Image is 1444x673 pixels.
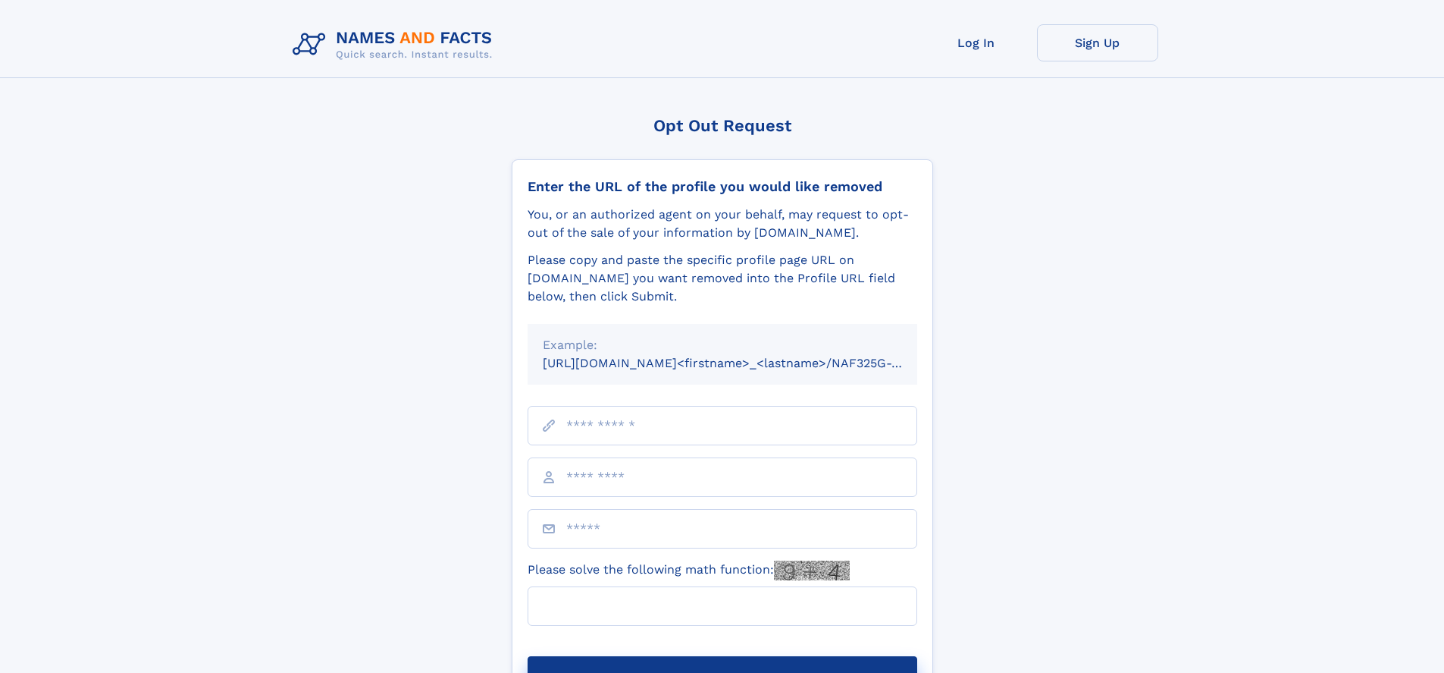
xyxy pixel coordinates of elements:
[528,178,917,195] div: Enter the URL of the profile you would like removed
[1037,24,1158,61] a: Sign Up
[528,561,850,580] label: Please solve the following math function:
[543,356,946,370] small: [URL][DOMAIN_NAME]<firstname>_<lastname>/NAF325G-xxxxxxxx
[287,24,505,65] img: Logo Names and Facts
[528,251,917,306] div: Please copy and paste the specific profile page URL on [DOMAIN_NAME] you want removed into the Pr...
[543,336,902,354] div: Example:
[512,116,933,135] div: Opt Out Request
[528,206,917,242] div: You, or an authorized agent on your behalf, may request to opt-out of the sale of your informatio...
[916,24,1037,61] a: Log In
